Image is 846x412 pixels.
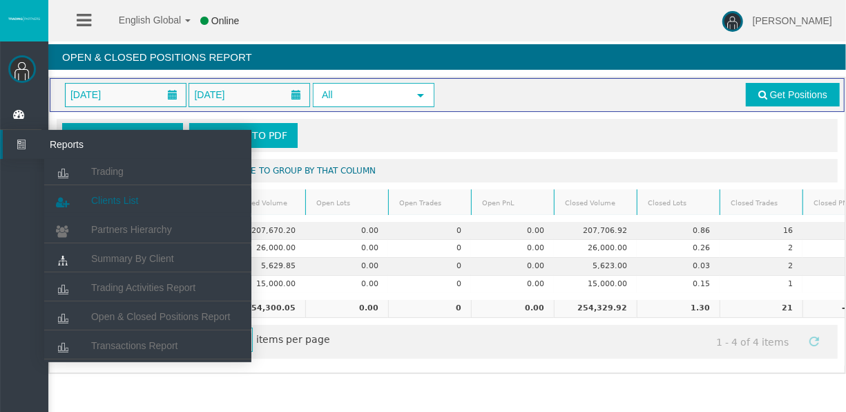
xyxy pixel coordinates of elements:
span: [DATE] [190,85,229,104]
td: 0.00 [305,300,388,318]
span: Open & Closed Positions Report [91,311,231,322]
span: Transactions Report [91,340,178,351]
td: 0.86 [637,222,720,240]
td: 0 [388,240,471,258]
td: 0.00 [305,258,388,276]
td: 26,000.00 [554,240,637,258]
span: All [314,84,408,106]
span: select [415,90,426,101]
a: Export to PDF [189,123,298,148]
a: Open Lots [308,194,387,212]
span: [DATE] [66,85,105,104]
a: Trading Activities Report [44,275,251,300]
img: user-image [722,11,743,32]
td: 0 [388,222,471,240]
h4: Open & Closed Positions Report [48,44,846,70]
td: 26,000.00 [222,240,305,258]
a: Open & Closed Positions Report [44,304,251,329]
span: Partners Hierarchy [91,224,172,235]
span: [PERSON_NAME] [753,15,832,26]
div: Drag a column header and drop it here to group by that column [57,159,838,182]
span: Summary By Client [91,253,174,264]
td: 0 [388,300,471,318]
td: 5,629.85 [222,258,305,276]
td: 0 [388,276,471,293]
a: Refresh [802,329,826,353]
td: 254,329.92 [554,300,637,318]
td: 5,623.00 [554,258,637,276]
td: 0.26 [637,240,720,258]
span: Refresh [809,336,820,347]
a: Closed Volume [557,194,635,212]
td: 0.03 [637,258,720,276]
a: Summary By Client [44,246,251,271]
td: 2 [720,258,802,276]
img: logo.svg [7,16,41,21]
td: 0.15 [637,276,720,293]
a: Clients List [44,188,251,213]
a: Export to Excel [62,123,183,148]
a: Transactions Report [44,333,251,358]
a: Closed Trades [722,194,801,212]
a: Open PnL [474,194,552,212]
a: Trading [44,159,251,184]
span: Reports [39,130,175,159]
td: 0.00 [471,300,554,318]
td: 0 [388,258,471,276]
td: 1 [720,276,802,293]
td: 15,000.00 [554,276,637,293]
td: 0.00 [471,258,554,276]
span: 1 - 4 of 4 items [704,329,802,355]
span: items per page [191,329,330,352]
td: 0.00 [305,276,388,293]
td: 207,670.20 [222,222,305,240]
span: Trading Activities Report [91,282,195,293]
td: 21 [720,300,802,318]
span: Online [211,15,239,26]
span: Clients List [91,195,138,206]
td: 2 [720,240,802,258]
a: Reports [3,130,251,159]
td: 15,000.00 [222,276,305,293]
td: 0.00 [305,222,388,240]
a: Partners Hierarchy [44,217,251,242]
td: 0.00 [471,276,554,293]
a: Open Trades [391,194,470,212]
a: Opened Volume [225,194,304,212]
td: 207,706.92 [554,222,637,240]
td: 254,300.05 [222,300,305,318]
span: Trading [91,166,124,177]
td: 0.00 [471,240,554,258]
a: Closed Lots [640,194,718,212]
td: 16 [720,222,802,240]
span: Get Positions [770,89,827,100]
td: 0.00 [471,222,554,240]
td: 1.30 [637,300,720,318]
td: 0.00 [305,240,388,258]
span: English Global [101,15,181,26]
